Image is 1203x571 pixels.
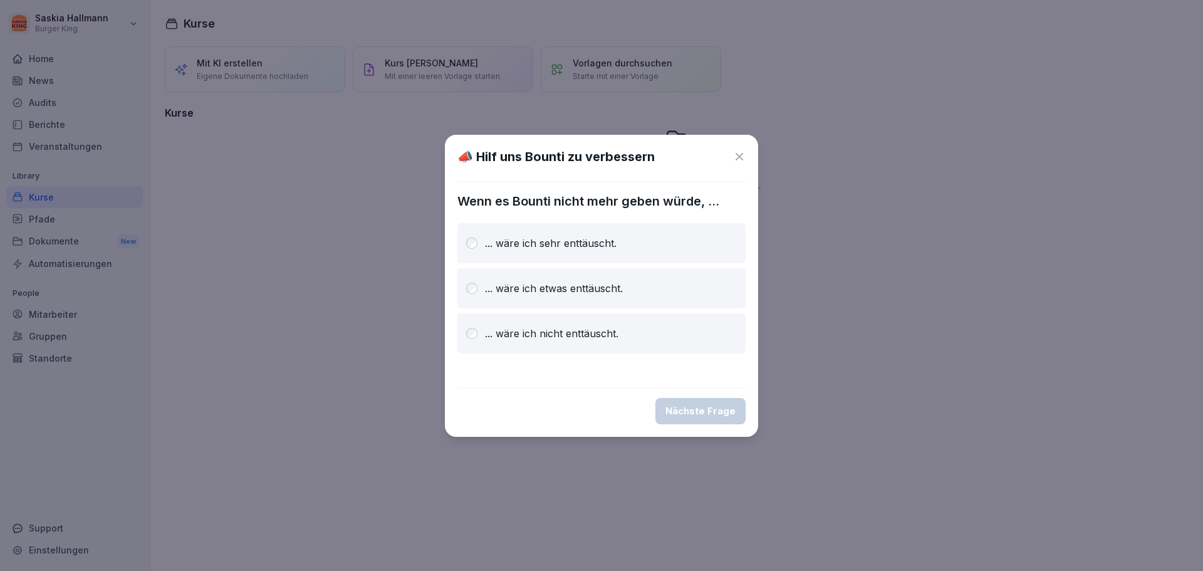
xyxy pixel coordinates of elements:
p: ... wäre ich etwas enttäuscht. [485,281,623,296]
div: Nächste Frage [665,404,736,418]
button: Nächste Frage [655,398,746,424]
p: ... wäre ich sehr enttäuscht. [485,236,617,251]
h1: 📣 Hilf uns Bounti zu verbessern [457,147,655,166]
p: Wenn es Bounti nicht mehr geben würde, ... [457,192,746,211]
p: ... wäre ich nicht enttäuscht. [485,326,618,341]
